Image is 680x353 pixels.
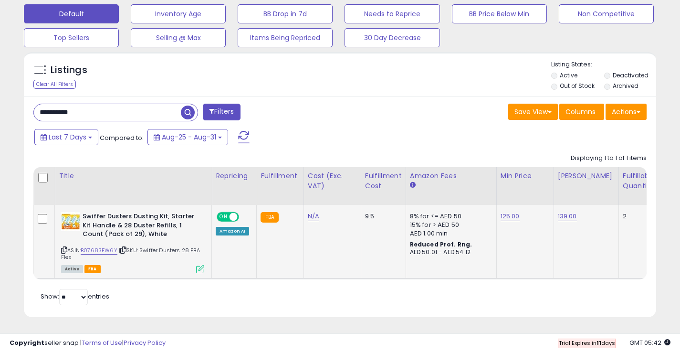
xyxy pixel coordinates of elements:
[61,246,200,261] span: | SKU: Swiffer Dusters 28 FBA Flex
[365,212,398,221] div: 9.5
[501,171,550,181] div: Min Price
[216,171,252,181] div: Repricing
[124,338,166,347] a: Privacy Policy
[147,129,228,145] button: Aug-25 - Aug-31
[410,240,472,248] b: Reduced Prof. Rng.
[100,133,144,142] span: Compared to:
[81,246,117,255] a: B07683FW6Y
[345,4,439,23] button: Needs to Reprice
[560,71,577,79] label: Active
[508,104,558,120] button: Save View
[131,4,226,23] button: Inventory Age
[551,60,656,69] p: Listing States:
[82,338,122,347] a: Terms of Use
[51,64,87,77] h5: Listings
[410,221,489,229] div: 15% for > AED 50
[623,171,656,191] div: Fulfillable Quantity
[61,212,80,231] img: 51suov0STeL._SL40_.jpg
[410,248,489,257] div: AED 50.01 - AED 54.12
[41,292,109,301] span: Show: entries
[501,212,520,221] a: 125.00
[613,71,649,79] label: Deactivated
[606,104,647,120] button: Actions
[410,212,489,221] div: 8% for <= AED 50
[238,4,333,23] button: BB Drop in 7d
[131,28,226,47] button: Selling @ Max
[565,107,596,117] span: Columns
[84,265,101,273] span: FBA
[308,171,357,191] div: Cost (Exc. VAT)
[218,213,230,221] span: ON
[59,171,208,181] div: Title
[34,129,98,145] button: Last 7 Days
[61,212,204,272] div: ASIN:
[61,265,83,273] span: All listings currently available for purchase on Amazon
[162,132,216,142] span: Aug-25 - Aug-31
[365,171,402,191] div: Fulfillment Cost
[33,80,76,89] div: Clear All Filters
[345,28,439,47] button: 30 Day Decrease
[10,339,166,348] div: seller snap | |
[559,4,654,23] button: Non Competitive
[558,171,615,181] div: [PERSON_NAME]
[203,104,240,120] button: Filters
[216,227,249,235] div: Amazon AI
[24,4,119,23] button: Default
[238,213,253,221] span: OFF
[261,212,278,223] small: FBA
[24,28,119,47] button: Top Sellers
[596,339,601,347] b: 11
[410,229,489,238] div: AED 1.00 min
[452,4,547,23] button: BB Price Below Min
[410,181,416,190] small: Amazon Fees.
[308,212,319,221] a: N/A
[559,339,615,347] span: Trial Expires in days
[623,212,652,221] div: 2
[558,212,577,221] a: 139.00
[49,132,86,142] span: Last 7 Days
[560,82,595,90] label: Out of Stock
[83,212,199,241] b: Swiffer Dusters Dusting Kit, Starter Kit Handle & 28 Duster Refills, 1 Count (Pack of 29), White
[238,28,333,47] button: Items Being Repriced
[571,154,647,163] div: Displaying 1 to 1 of 1 items
[629,338,670,347] span: 2025-09-8 05:42 GMT
[10,338,44,347] strong: Copyright
[261,171,299,181] div: Fulfillment
[559,104,604,120] button: Columns
[410,171,492,181] div: Amazon Fees
[613,82,638,90] label: Archived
